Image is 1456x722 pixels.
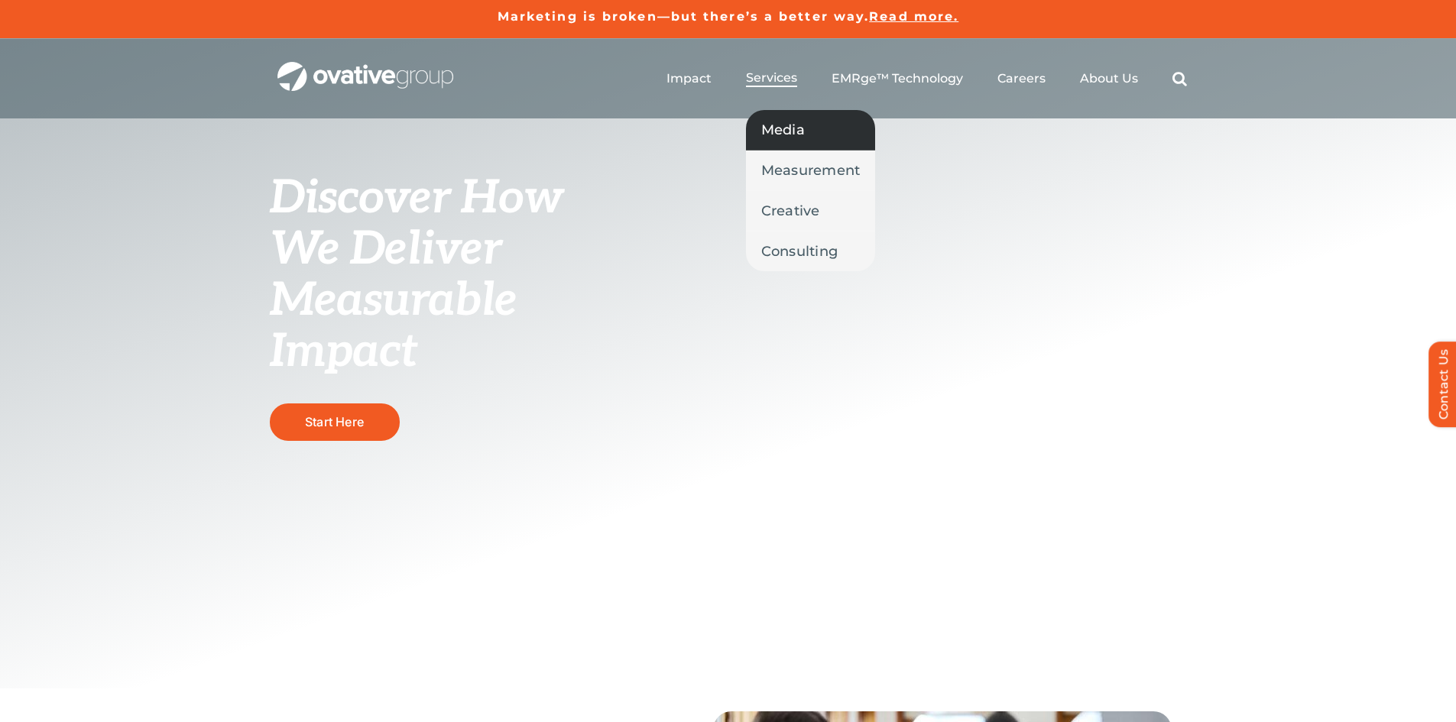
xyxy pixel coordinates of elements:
[761,241,838,262] span: Consulting
[746,231,876,271] a: Consulting
[761,119,805,141] span: Media
[277,60,453,75] a: OG_Full_horizontal_WHT
[666,54,1187,103] nav: Menu
[746,191,876,231] a: Creative
[498,9,870,24] a: Marketing is broken—but there’s a better way.
[997,71,1046,86] a: Careers
[746,110,876,150] a: Media
[270,403,400,441] a: Start Here
[270,222,517,380] span: We Deliver Measurable Impact
[761,160,861,181] span: Measurement
[746,70,797,87] a: Services
[270,171,563,226] span: Discover How
[761,200,820,222] span: Creative
[1172,71,1187,86] a: Search
[305,414,364,429] span: Start Here
[1080,71,1138,86] a: About Us
[666,71,712,86] a: Impact
[869,9,958,24] a: Read more.
[832,71,963,86] a: EMRge™ Technology
[746,70,797,86] span: Services
[746,151,876,190] a: Measurement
